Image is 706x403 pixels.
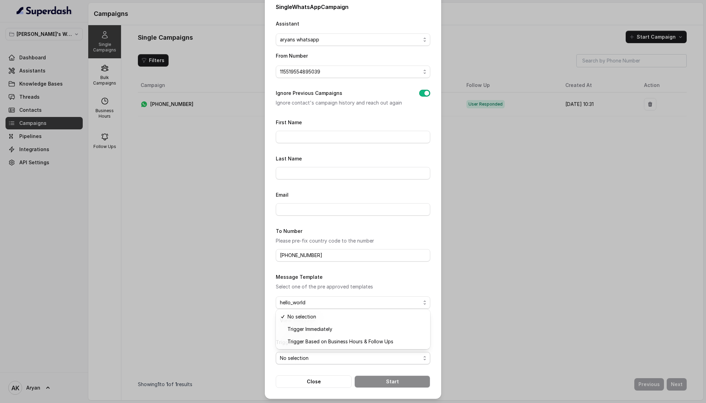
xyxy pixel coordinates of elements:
[276,352,430,364] button: No selection
[280,354,421,362] span: No selection
[288,313,425,321] span: No selection
[288,337,425,346] span: Trigger Based on Business Hours & Follow Ups
[276,309,430,349] div: No selection
[288,325,425,333] span: Trigger Immediately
